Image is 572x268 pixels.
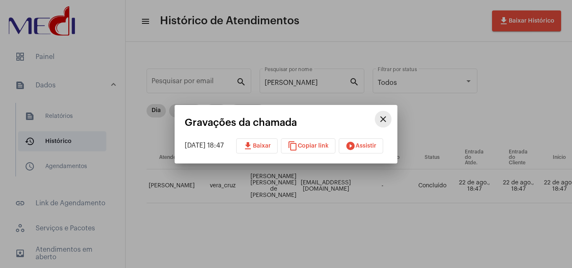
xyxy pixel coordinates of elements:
mat-icon: close [378,114,388,124]
mat-icon: play_circle_filled [345,141,356,151]
button: Assistir [339,138,383,153]
mat-icon: content_copy [288,141,298,151]
span: Copiar link [288,143,329,149]
span: Assistir [345,143,376,149]
button: Copiar link [281,138,335,153]
mat-icon: download [243,141,253,151]
span: [DATE] 18:47 [185,142,224,149]
mat-card-title: Gravações da chamada [185,117,375,128]
button: Baixar [236,138,278,153]
span: Baixar [243,143,271,149]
